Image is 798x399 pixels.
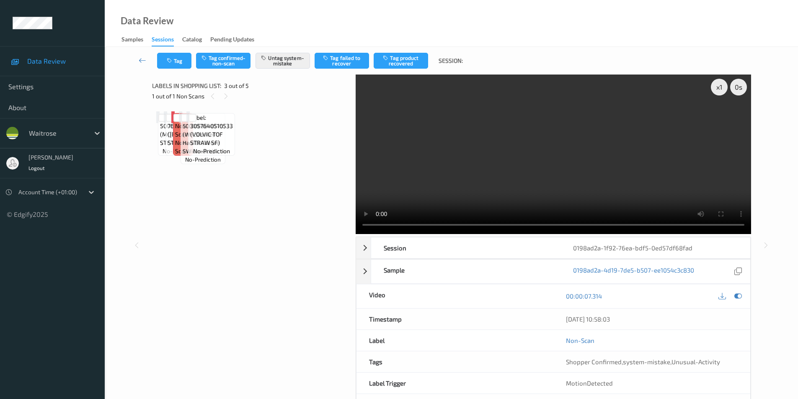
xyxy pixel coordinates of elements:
span: Labels in shopping list: [152,82,221,90]
div: Data Review [121,17,173,25]
span: 3 out of 5 [224,82,249,90]
button: Tag confirmed-non-scan [196,53,251,69]
div: Timestamp [356,309,553,329]
div: 0198ad2a-1f92-76ea-bdf5-0ed57df68fad [560,237,750,258]
div: Session0198ad2a-1f92-76ea-bdf5-0ed57df68fad [356,237,751,259]
span: Unusual-Activity [671,358,720,366]
span: Label: 5000169648575 (WR Smoked Ham & Cheese SWich each) [183,113,223,155]
button: Tag product recovered [374,53,428,69]
div: Tags [356,351,553,372]
button: Untag system-mistake [256,53,310,69]
a: 0198ad2a-4d19-7de5-b507-ee1054c3c830 [573,266,694,277]
span: no-prediction [193,147,230,155]
div: Samples [121,35,143,46]
span: no-prediction [173,147,209,155]
span: Label: Non-Scan [175,113,191,139]
div: Sessions [152,35,174,46]
div: 1 out of 1 Non Scans [152,91,350,101]
a: 00:00:07.314 [566,292,602,300]
div: Sample0198ad2a-4d19-7de5-b507-ee1054c3c830 [356,259,751,284]
div: Pending Updates [210,35,254,46]
span: no-prediction [185,155,221,164]
div: 0 s [730,79,747,95]
div: Video [356,284,553,308]
span: , , [566,358,720,366]
button: Tag failed to recover [315,53,369,69]
div: Label [356,330,553,351]
div: Session [371,237,560,258]
div: x 1 [711,79,728,95]
div: Sample [371,260,560,283]
span: Label: 7613031214839 ([PERSON_NAME] STILL MINERAL) [168,113,214,147]
div: MotionDetected [553,373,750,394]
a: Sessions [152,34,182,46]
span: no-prediction [163,147,199,155]
button: Tag [157,53,191,69]
span: non-scan [175,139,191,155]
a: Catalog [182,34,210,46]
a: Samples [121,34,152,46]
a: Non-Scan [566,336,594,345]
span: Session: [439,57,463,65]
span: Shopper Confirmed [566,358,622,366]
div: [DATE] 10:58:03 [566,315,738,323]
span: system-mistake [623,358,670,366]
div: Label Trigger [356,373,553,394]
a: Pending Updates [210,34,263,46]
span: Label: 5000237138700 (MCCOYS STEAK GRAB) [160,113,202,147]
div: Catalog [182,35,202,46]
span: Label: 3057640510533 (VOLVIC TOF STRAW SF) [190,113,233,147]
